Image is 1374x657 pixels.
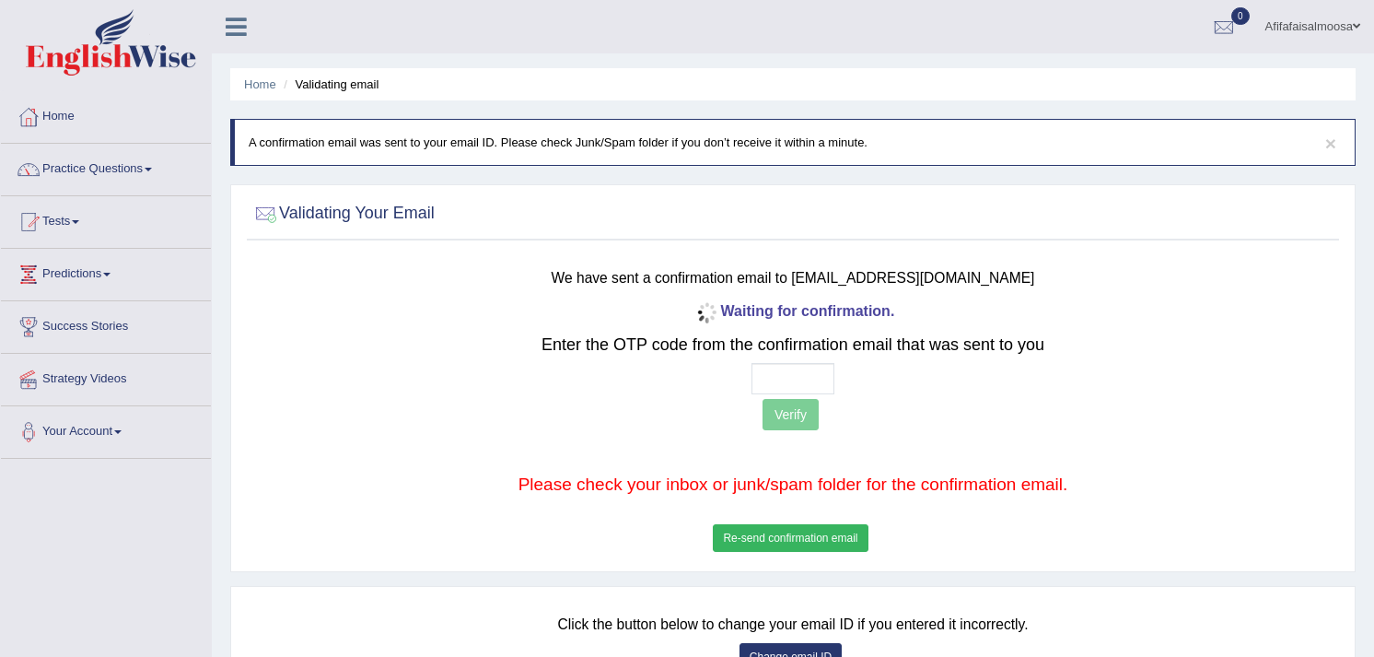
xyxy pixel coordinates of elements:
[552,270,1035,286] small: We have sent a confirmation email to [EMAIL_ADDRESS][DOMAIN_NAME]
[713,524,867,552] button: Re-send confirmation email
[279,76,378,93] li: Validating email
[244,77,276,91] a: Home
[251,200,435,228] h2: Validating Your Email
[692,298,721,327] img: icon-progress-circle-small.gif
[343,472,1243,498] p: Please check your inbox or junk/spam folder for the confirmation email.
[557,616,1028,632] small: Click the button below to change your email ID if you entered it incorrectly.
[1,301,211,347] a: Success Stories
[692,303,895,319] b: Waiting for confirmation.
[1,406,211,452] a: Your Account
[1325,134,1336,153] button: ×
[1,144,211,190] a: Practice Questions
[1231,7,1250,25] span: 0
[230,119,1356,166] div: A confirmation email was sent to your email ID. Please check Junk/Spam folder if you don’t receiv...
[343,336,1243,355] h2: Enter the OTP code from the confirmation email that was sent to you
[1,91,211,137] a: Home
[1,196,211,242] a: Tests
[1,354,211,400] a: Strategy Videos
[1,249,211,295] a: Predictions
